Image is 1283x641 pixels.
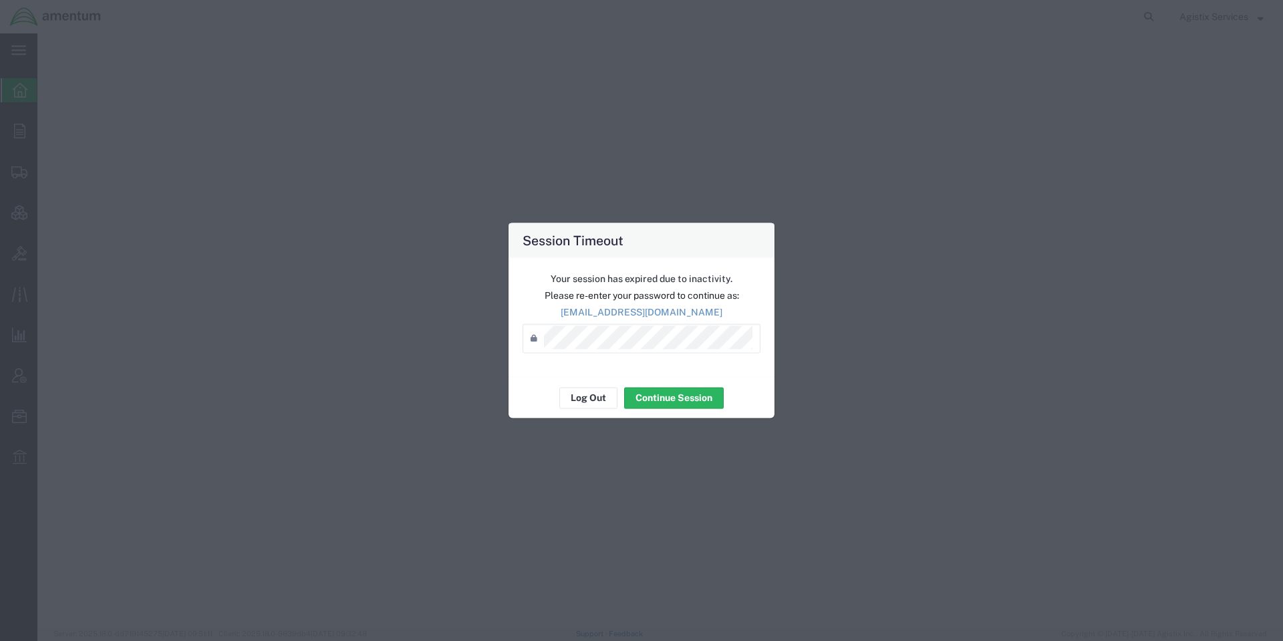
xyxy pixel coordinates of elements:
button: Log Out [559,387,617,408]
button: Continue Session [624,387,724,408]
h4: Session Timeout [523,230,623,249]
p: [EMAIL_ADDRESS][DOMAIN_NAME] [523,305,760,319]
p: Please re-enter your password to continue as: [523,288,760,302]
p: Your session has expired due to inactivity. [523,271,760,285]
